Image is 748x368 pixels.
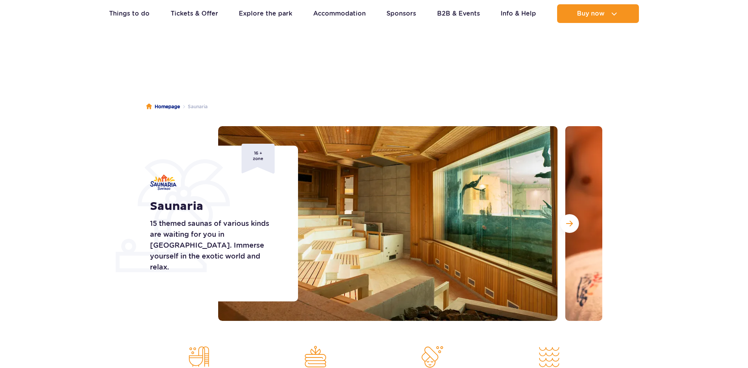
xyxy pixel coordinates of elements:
[150,218,280,273] p: 15 themed saunas of various kinds are waiting for you in [GEOGRAPHIC_DATA]. Immerse yourself in t...
[560,214,579,233] button: Next slide
[109,4,150,23] a: Things to do
[146,103,180,111] a: Homepage
[437,4,480,23] a: B2B & Events
[557,4,639,23] button: Buy now
[150,174,176,190] img: Saunaria
[501,4,536,23] a: Info & Help
[242,144,275,174] div: 16 + zone
[171,4,218,23] a: Tickets & Offer
[313,4,366,23] a: Accommodation
[150,199,280,213] h1: Saunaria
[180,103,208,111] li: Saunaria
[386,4,416,23] a: Sponsors
[577,10,605,17] span: Buy now
[239,4,292,23] a: Explore the park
